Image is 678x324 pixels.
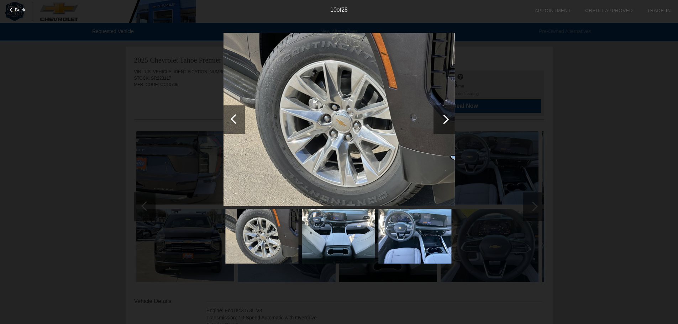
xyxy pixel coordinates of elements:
[225,209,298,264] img: image.aspx
[647,8,671,13] a: Trade-In
[585,8,633,13] a: Credit Approved
[224,33,455,206] img: image.aspx
[330,7,337,13] span: 10
[15,7,26,12] span: Back
[535,8,571,13] a: Appointment
[378,209,451,264] img: image.aspx
[302,209,375,264] img: image.aspx
[341,7,348,13] span: 28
